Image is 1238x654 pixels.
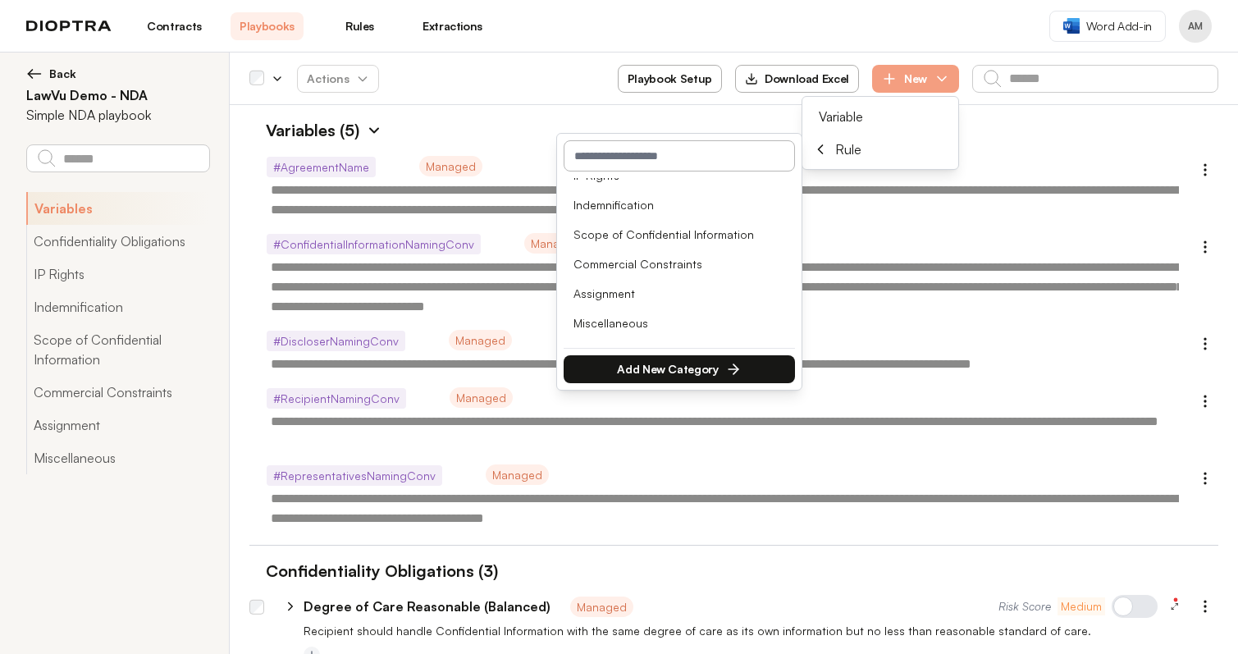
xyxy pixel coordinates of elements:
li: Indemnification [567,190,792,220]
button: Back [26,66,209,82]
img: Expand [366,122,382,139]
span: Back [49,66,76,82]
h1: Confidentiality Obligations (3) [249,559,498,583]
button: Variables [26,192,209,225]
li: Miscellaneous [567,309,792,338]
img: left arrow [26,66,43,82]
span: # DiscloserNamingConv [267,331,405,351]
button: New [872,65,959,93]
span: Managed [486,464,549,485]
button: Miscellaneous [26,441,209,474]
button: Add New Category [564,355,795,383]
span: Word Add-in [1086,18,1152,34]
span: Variable [819,107,863,126]
button: Confidentiality Obligations [26,225,209,258]
button: Indemnification [26,290,209,323]
span: # RepresentativesNamingConv [267,465,442,486]
li: Assignment [567,279,792,309]
span: Risk Score [998,598,1051,615]
button: Profile menu [1179,10,1212,43]
h2: LawVu Demo - NDA [26,85,209,105]
img: 14 feedback items [1172,597,1179,603]
span: Managed [449,330,512,350]
a: Word Add-in [1049,11,1166,42]
button: Download Excel [735,65,859,93]
button: Scope of Confidential Information [26,323,209,376]
span: # ConfidentialInformationNamingConv [267,234,481,254]
button: Assignment [26,409,209,441]
a: Playbooks [231,12,304,40]
img: word [1063,18,1080,34]
a: Contracts [138,12,211,40]
li: Scope of Confidential Information [567,220,792,249]
p: Degree of Care Reasonable (Balanced) [304,597,550,616]
span: Managed [524,233,587,254]
p: Recipient should handle Confidential Information with the same degree of care as its own informat... [304,623,1218,639]
button: Medium [1058,597,1105,615]
button: IP Rights [26,258,209,290]
p: Simple NDA playbook [26,105,151,125]
a: Rules [323,12,396,40]
a: Extractions [416,12,489,40]
span: Actions [294,64,382,94]
span: Rule [835,139,861,159]
span: Managed [450,387,513,408]
button: Playbook Setup [618,65,722,93]
button: Actions [297,65,379,93]
h1: Variables (5) [249,118,359,143]
div: Select all [249,71,264,86]
span: Managed [570,597,633,617]
img: logo [26,21,112,32]
span: Managed [419,156,482,176]
span: Medium [1061,598,1102,615]
li: Commercial Constraints [567,249,792,279]
span: # AgreementName [267,157,376,177]
span: # RecipientNamingConv [267,388,406,409]
button: Commercial Constraints [26,376,209,409]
